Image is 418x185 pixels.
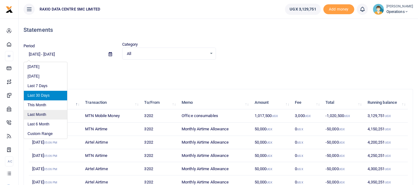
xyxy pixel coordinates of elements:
[141,96,178,109] th: To/From: activate to sort column ascending
[82,96,141,109] th: Transaction: activate to sort column ascending
[82,162,141,175] td: Airtel Airtime
[385,154,391,158] small: UGX
[364,149,408,162] td: 4,250,251
[44,154,58,158] small: 05:06 PM
[291,162,322,175] td: 0
[251,149,291,162] td: 50,000
[6,6,13,13] img: logo-small
[5,156,13,166] li: Ac
[385,181,391,184] small: UGX
[297,154,303,158] small: UGX
[291,109,322,123] td: 3,000
[385,114,391,118] small: UGX
[24,91,67,100] li: Last 30 Days
[29,162,82,175] td: [DATE]
[291,136,322,149] td: 0
[364,109,408,123] td: 3,129,751
[82,123,141,136] td: MTN Airtime
[141,136,178,149] td: 3202
[364,96,408,109] th: Running balance: activate to sort column ascending
[385,141,391,144] small: UGX
[272,114,278,118] small: UGX
[373,4,413,15] a: profile-user [PERSON_NAME] Operations
[339,167,345,171] small: UGX
[266,128,272,131] small: UGX
[24,129,67,139] li: Custom Range
[339,128,345,131] small: UGX
[178,162,251,175] td: Monthly Airtime Allowance
[24,62,67,72] li: [DATE]
[24,120,67,129] li: Last 6 Month
[37,6,103,12] span: RAXIO DATA CENTRE SMC LIMITED
[282,4,323,15] li: Wallet ballance
[322,109,364,123] td: -1,020,500
[322,162,364,175] td: -50,000
[297,167,303,171] small: UGX
[291,96,322,109] th: Fee: activate to sort column ascending
[339,181,345,184] small: UGX
[251,123,291,136] td: 50,000
[24,43,35,49] label: Period
[141,123,178,136] td: 3202
[24,72,67,81] li: [DATE]
[24,67,413,74] p: Download
[364,136,408,149] td: 4,200,251
[322,123,364,136] td: -50,000
[141,149,178,162] td: 3202
[44,141,58,144] small: 05:06 PM
[122,41,138,48] label: Category
[290,6,316,12] span: UGX 3,129,751
[364,162,408,175] td: 4,300,251
[29,149,82,162] td: [DATE]
[178,123,251,136] td: Monthly Airtime Allowance
[322,96,364,109] th: Total: activate to sort column ascending
[297,181,303,184] small: UGX
[385,128,391,131] small: UGX
[323,4,354,15] span: Add money
[24,100,67,110] li: This Month
[82,149,141,162] td: MTN Airtime
[266,141,272,144] small: UGX
[291,149,322,162] td: 0
[385,167,391,171] small: UGX
[29,136,82,149] td: [DATE]
[322,136,364,149] td: -50,000
[323,6,354,11] a: Add money
[251,109,291,123] td: 1,017,500
[141,162,178,175] td: 3202
[178,109,251,123] td: Office consumables
[339,154,345,158] small: UGX
[5,51,13,61] li: M
[24,110,67,120] li: Last Month
[291,123,322,136] td: 0
[373,4,384,15] img: profile-user
[24,81,67,91] li: Last 7 Days
[322,149,364,162] td: -50,000
[297,141,303,144] small: UGX
[266,181,272,184] small: UGX
[386,4,413,9] small: [PERSON_NAME]
[178,96,251,109] th: Memo: activate to sort column ascending
[344,114,350,118] small: UGX
[178,136,251,149] td: Monthly Airtime Allowance
[386,9,413,15] span: Operations
[82,136,141,149] td: Airtel Airtime
[305,114,311,118] small: UGX
[24,49,104,60] input: select period
[323,4,354,15] li: Toup your wallet
[251,96,291,109] th: Amount: activate to sort column ascending
[141,109,178,123] td: 3202
[285,4,321,15] a: UGX 3,129,751
[251,136,291,149] td: 50,000
[266,167,272,171] small: UGX
[24,27,413,33] h4: Statements
[297,128,303,131] small: UGX
[339,141,345,144] small: UGX
[266,154,272,158] small: UGX
[127,51,207,57] span: All
[82,109,141,123] td: MTN Mobile Money
[44,167,58,171] small: 05:06 PM
[44,181,58,184] small: 05:06 PM
[178,149,251,162] td: Monthly Airtime Allowance
[251,162,291,175] td: 50,000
